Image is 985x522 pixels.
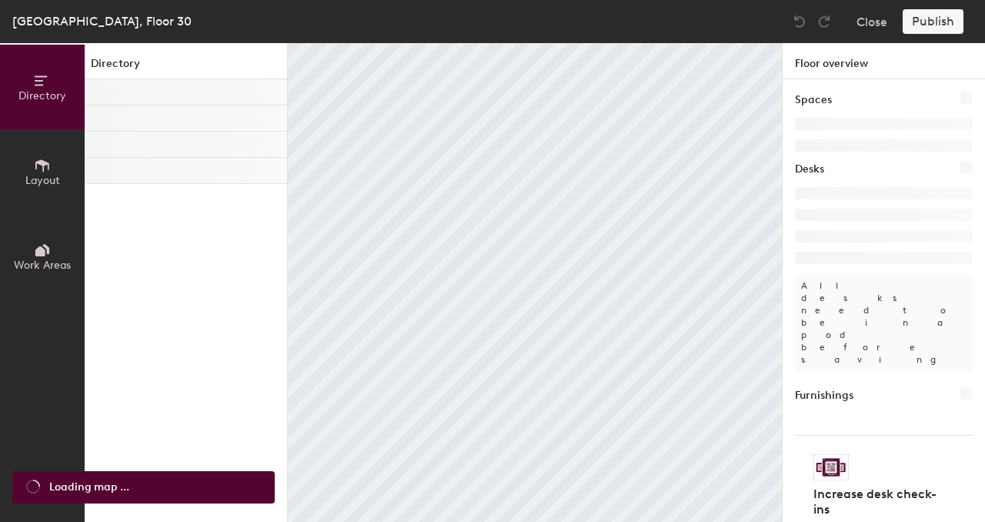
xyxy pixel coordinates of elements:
img: Undo [792,14,807,29]
p: All desks need to be in a pod before saving [795,273,973,372]
span: Directory [18,89,66,102]
span: Layout [25,174,60,187]
h1: Spaces [795,92,832,109]
h1: Directory [85,55,287,79]
span: Loading map ... [49,479,129,496]
button: Close [856,9,887,34]
img: Redo [816,14,832,29]
h1: Desks [795,161,824,178]
canvas: Map [288,43,782,522]
h4: Increase desk check-ins [813,487,945,517]
h1: Furnishings [795,387,853,404]
img: Sticker logo [813,454,849,480]
span: Work Areas [14,259,71,272]
div: [GEOGRAPHIC_DATA], Floor 30 [12,12,192,31]
h1: Floor overview [783,43,985,79]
